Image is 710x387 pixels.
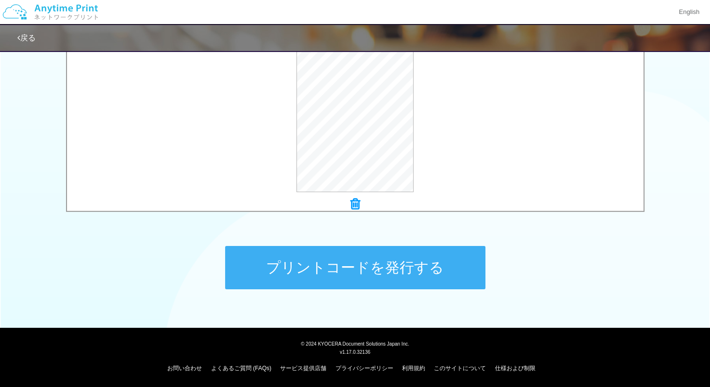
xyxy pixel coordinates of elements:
[211,365,271,372] a: よくあるご質問 (FAQs)
[167,365,202,372] a: お問い合わせ
[402,365,425,372] a: 利用規約
[340,349,370,355] span: v1.17.0.32136
[225,246,485,289] button: プリントコードを発行する
[434,365,486,372] a: このサイトについて
[280,365,326,372] a: サービス提供店舗
[17,34,36,42] a: 戻る
[335,365,393,372] a: プライバシーポリシー
[495,365,536,372] a: 仕様および制限
[301,340,409,347] span: © 2024 KYOCERA Document Solutions Japan Inc.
